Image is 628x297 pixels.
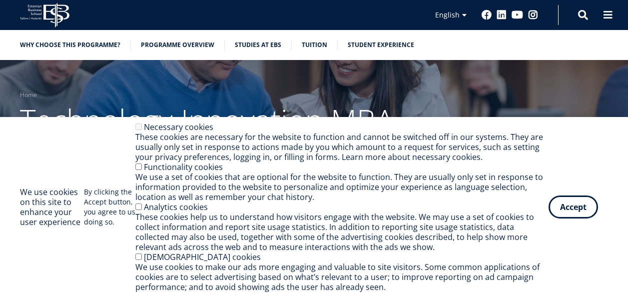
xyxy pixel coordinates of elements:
a: Student experience [348,40,414,50]
div: These cookies help us to understand how visitors engage with the website. We may use a set of coo... [135,212,549,252]
a: Programme overview [141,40,214,50]
label: [DEMOGRAPHIC_DATA] cookies [144,251,261,262]
label: Necessary cookies [144,121,213,132]
a: Youtube [512,10,523,20]
a: Why choose this programme? [20,40,120,50]
label: Analytics cookies [144,201,208,212]
a: Tuition [302,40,327,50]
div: We use a set of cookies that are optional for the website to function. They are usually only set ... [135,172,549,202]
div: These cookies are necessary for the website to function and cannot be switched off in our systems... [135,132,549,162]
a: Linkedin [497,10,507,20]
span: Technology Innovation MBA [20,99,394,140]
h2: We use cookies on this site to enhance your user experience [20,187,84,227]
a: Instagram [528,10,538,20]
p: By clicking the Accept button, you agree to us doing so. [84,187,136,227]
a: Studies at EBS [235,40,281,50]
a: Facebook [482,10,492,20]
div: We use cookies to make our ads more engaging and valuable to site visitors. Some common applicati... [135,262,549,292]
a: Home [20,90,37,100]
button: Accept [549,195,598,218]
label: Functionality cookies [144,161,223,172]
